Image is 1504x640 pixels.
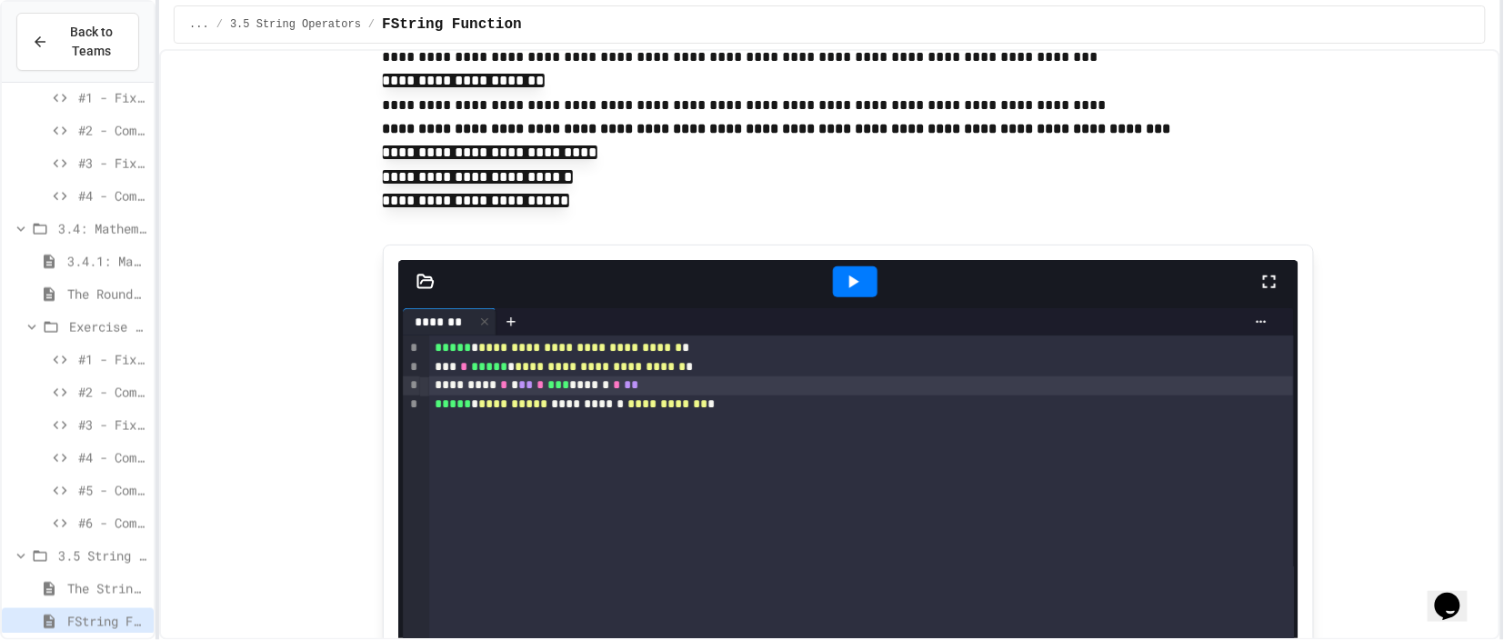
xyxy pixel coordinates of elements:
[58,219,146,238] span: 3.4: Mathematical Operators
[78,415,146,435] span: #3 - Fix the Code (Medium)
[78,514,146,533] span: #6 - Complete the Code (Hard)
[67,612,146,631] span: FString Function
[16,13,139,71] button: Back to Teams
[78,448,146,467] span: #4 - Complete the Code (Medium)
[78,88,146,107] span: #1 - Fix the Code (Easy)
[78,186,146,205] span: #4 - Complete the Code (Medium)
[78,350,146,369] span: #1 - Fix the Code (Easy)
[67,252,146,271] span: 3.4.1: Mathematical Operators
[368,17,375,32] span: /
[78,154,146,173] span: #3 - Fix the Code (Medium)
[67,285,146,304] span: The Round Function
[216,17,223,32] span: /
[78,121,146,140] span: #2 - Complete the Code (Easy)
[78,383,146,402] span: #2 - Complete the Code (Easy)
[382,14,522,35] span: FString Function
[1428,567,1486,622] iframe: chat widget
[59,23,124,61] span: Back to Teams
[230,17,361,32] span: 3.5 String Operators
[69,317,146,336] span: Exercise - Mathematical Operators
[67,579,146,598] span: The String Module
[78,481,146,500] span: #5 - Complete the Code (Hard)
[189,17,209,32] span: ...
[58,546,146,565] span: 3.5 String Operators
